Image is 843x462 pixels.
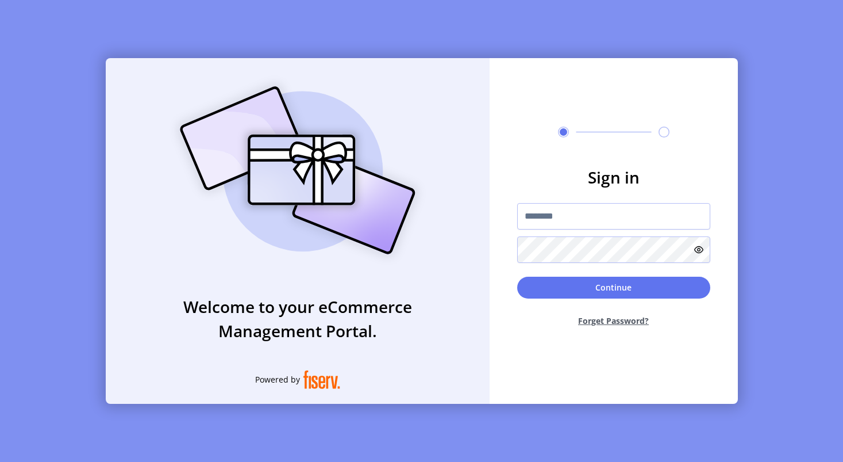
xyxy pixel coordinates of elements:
img: card_Illustration.svg [163,74,433,267]
h3: Welcome to your eCommerce Management Portal. [106,295,490,343]
span: Powered by [255,373,300,385]
button: Forget Password? [517,306,710,336]
button: Continue [517,277,710,299]
h3: Sign in [517,165,710,189]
